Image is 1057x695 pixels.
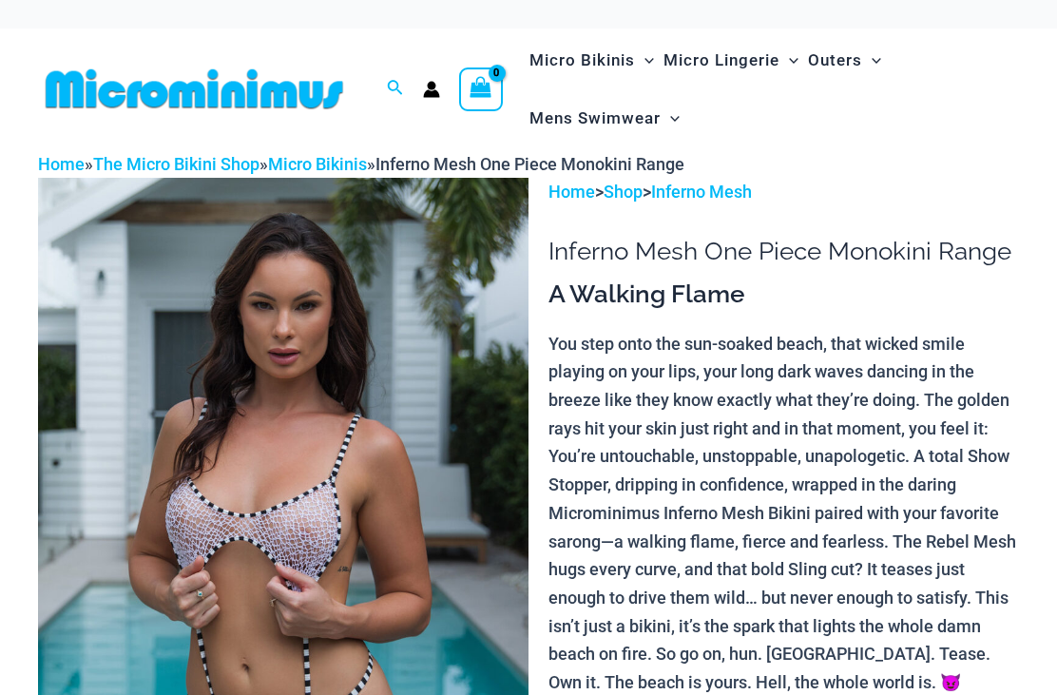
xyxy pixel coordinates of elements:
[459,68,503,111] a: View Shopping Cart, empty
[661,94,680,143] span: Menu Toggle
[525,89,684,147] a: Mens SwimwearMenu ToggleMenu Toggle
[548,178,1019,206] p: > >
[862,36,881,85] span: Menu Toggle
[529,36,635,85] span: Micro Bikinis
[93,154,259,174] a: The Micro Bikini Shop
[779,36,798,85] span: Menu Toggle
[268,154,367,174] a: Micro Bikinis
[604,182,643,202] a: Shop
[651,182,752,202] a: Inferno Mesh
[803,31,886,89] a: OutersMenu ToggleMenu Toggle
[522,29,1019,150] nav: Site Navigation
[387,77,404,101] a: Search icon link
[38,154,684,174] span: » » »
[375,154,684,174] span: Inferno Mesh One Piece Monokini Range
[808,36,862,85] span: Outers
[659,31,803,89] a: Micro LingerieMenu ToggleMenu Toggle
[663,36,779,85] span: Micro Lingerie
[423,81,440,98] a: Account icon link
[548,279,1019,311] h3: A Walking Flame
[529,94,661,143] span: Mens Swimwear
[525,31,659,89] a: Micro BikinisMenu ToggleMenu Toggle
[38,154,85,174] a: Home
[548,182,595,202] a: Home
[635,36,654,85] span: Menu Toggle
[38,68,351,110] img: MM SHOP LOGO FLAT
[548,237,1019,266] h1: Inferno Mesh One Piece Monokini Range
